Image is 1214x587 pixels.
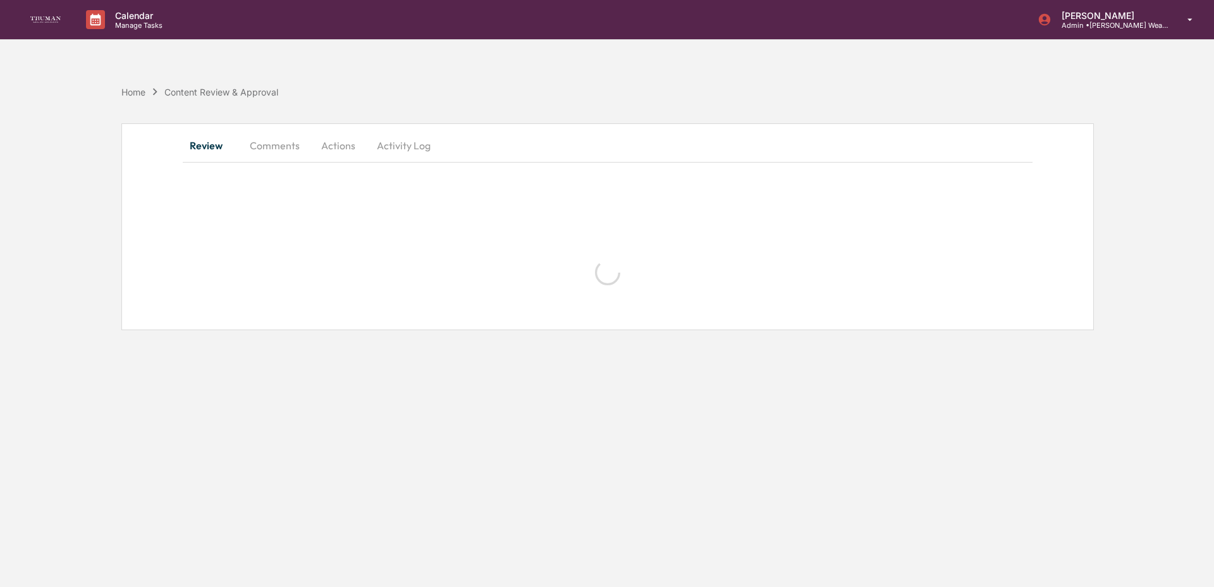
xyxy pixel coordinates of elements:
p: [PERSON_NAME] [1052,10,1169,21]
button: Comments [240,130,310,161]
div: Content Review & Approval [164,87,278,97]
button: Activity Log [367,130,441,161]
div: secondary tabs example [183,130,1033,161]
p: Calendar [105,10,169,21]
p: Admin • [PERSON_NAME] Wealth [1052,21,1169,30]
button: Review [183,130,240,161]
button: Actions [310,130,367,161]
div: Home [121,87,145,97]
img: logo [30,16,61,23]
p: Manage Tasks [105,21,169,30]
